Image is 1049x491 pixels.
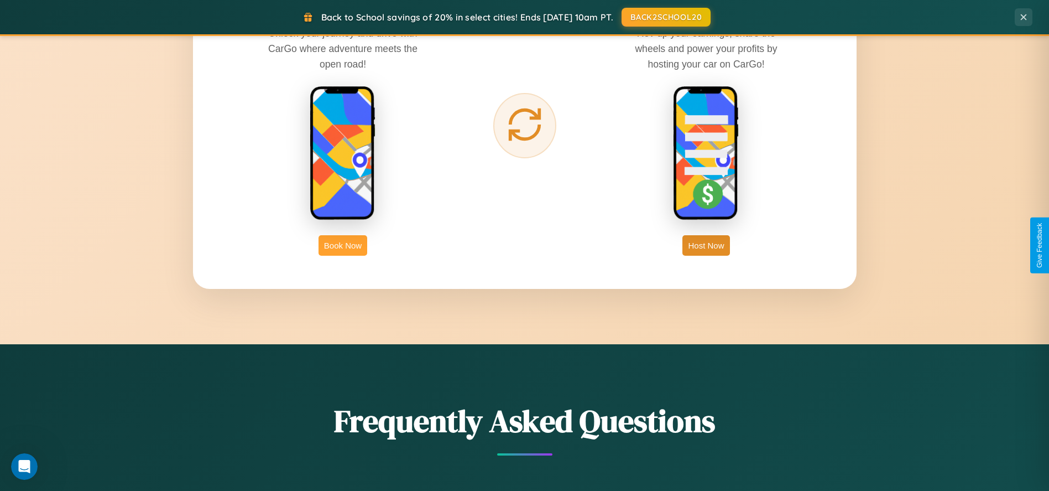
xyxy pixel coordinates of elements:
img: host phone [673,86,739,221]
img: rent phone [310,86,376,221]
button: BACK2SCHOOL20 [622,8,711,27]
h2: Frequently Asked Questions [193,400,857,442]
button: Host Now [682,235,729,256]
button: Book Now [319,235,367,256]
iframe: Intercom live chat [11,453,38,480]
p: Unlock your journey and drive with CarGo where adventure meets the open road! [260,25,426,72]
div: Give Feedback [1036,223,1043,268]
span: Back to School savings of 20% in select cities! Ends [DATE] 10am PT. [321,12,613,23]
p: Rev up your earnings, share the wheels and power your profits by hosting your car on CarGo! [623,25,789,72]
